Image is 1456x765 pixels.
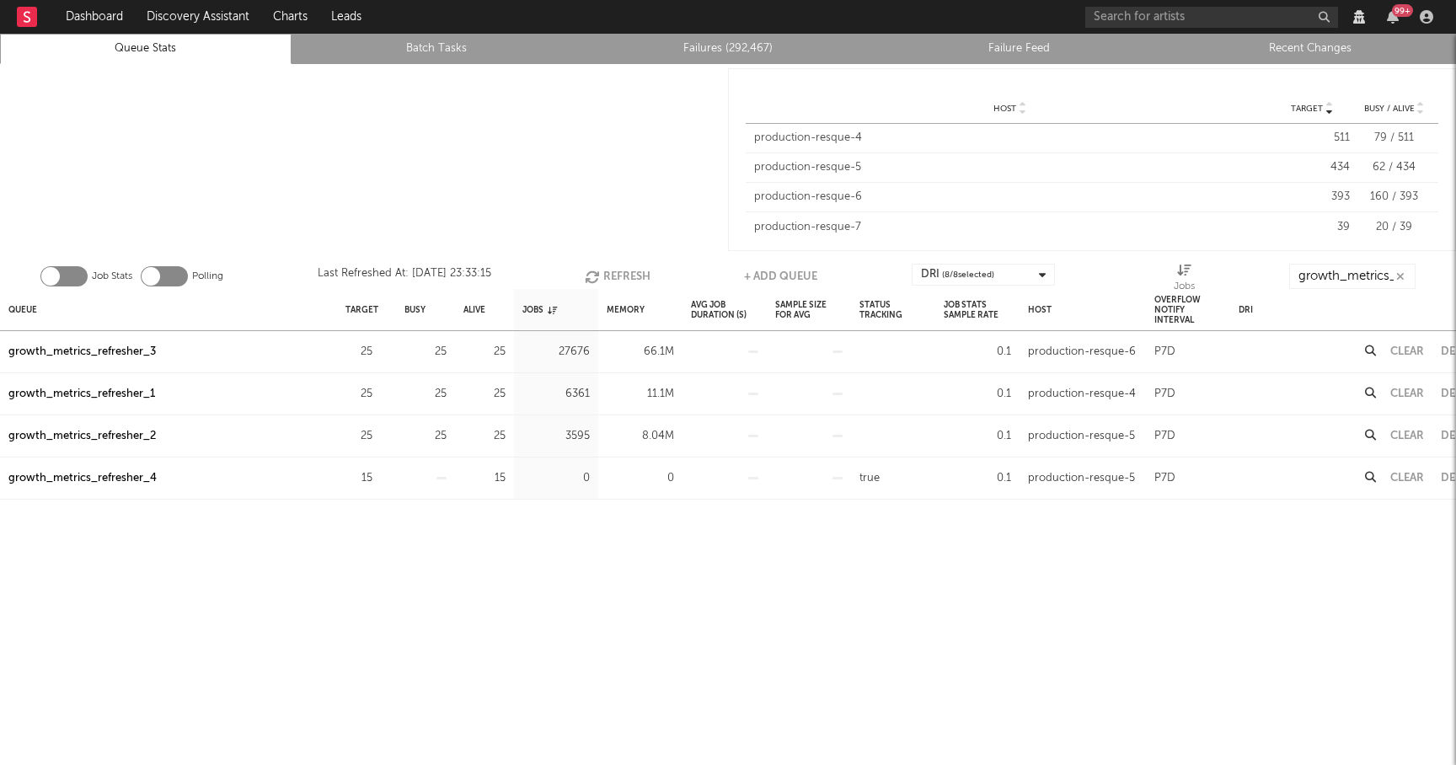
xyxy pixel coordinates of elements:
[1274,189,1350,206] div: 393
[942,265,994,285] span: ( 8 / 8 selected)
[522,384,590,404] div: 6361
[1358,130,1430,147] div: 79 / 511
[754,189,1266,206] div: production-resque-6
[775,292,843,328] div: Sample Size For Avg
[607,468,674,489] div: 0
[754,219,1266,236] div: production-resque-7
[1154,426,1175,447] div: P7D
[1154,384,1175,404] div: P7D
[607,384,674,404] div: 11.1M
[1154,342,1175,362] div: P7D
[8,342,156,362] a: growth_metrics_refresher_3
[859,468,880,489] div: true
[921,265,994,285] div: DRI
[1358,189,1430,206] div: 160 / 393
[1358,219,1430,236] div: 20 / 39
[1085,7,1338,28] input: Search for artists
[301,39,574,59] a: Batch Tasks
[1274,219,1350,236] div: 39
[1028,468,1135,489] div: production-resque-5
[8,384,155,404] a: growth_metrics_refresher_1
[1390,431,1424,441] button: Clear
[585,264,650,289] button: Refresh
[1174,264,1195,296] div: Jobs
[1028,292,1052,328] div: Host
[883,39,1156,59] a: Failure Feed
[607,292,645,328] div: Memory
[522,342,590,362] div: 27676
[9,39,282,59] a: Queue Stats
[691,292,758,328] div: Avg Job Duration (s)
[1291,104,1323,114] span: Target
[463,292,485,328] div: Alive
[1289,264,1416,289] input: Search...
[754,159,1266,176] div: production-resque-5
[944,426,1011,447] div: 0.1
[1239,292,1253,328] div: DRI
[345,468,372,489] div: 15
[1028,384,1136,404] div: production-resque-4
[404,426,447,447] div: 25
[1390,388,1424,399] button: Clear
[1274,130,1350,147] div: 511
[1390,346,1424,357] button: Clear
[859,292,927,328] div: Status Tracking
[1028,342,1136,362] div: production-resque-6
[944,384,1011,404] div: 0.1
[92,266,132,286] label: Job Stats
[1028,426,1135,447] div: production-resque-5
[345,426,372,447] div: 25
[591,39,864,59] a: Failures (292,467)
[944,292,1011,328] div: Job Stats Sample Rate
[607,426,674,447] div: 8.04M
[463,468,506,489] div: 15
[522,468,590,489] div: 0
[463,384,506,404] div: 25
[1274,159,1350,176] div: 434
[404,342,447,362] div: 25
[463,342,506,362] div: 25
[404,292,426,328] div: Busy
[345,292,378,328] div: Target
[1358,159,1430,176] div: 62 / 434
[1154,468,1175,489] div: P7D
[522,426,590,447] div: 3595
[993,104,1016,114] span: Host
[1392,4,1413,17] div: 99 +
[1387,10,1399,24] button: 99+
[754,130,1266,147] div: production-resque-4
[607,342,674,362] div: 66.1M
[8,468,157,489] a: growth_metrics_refresher_4
[1174,276,1195,297] div: Jobs
[522,292,557,328] div: Jobs
[192,266,223,286] label: Polling
[345,384,372,404] div: 25
[8,426,156,447] a: growth_metrics_refresher_2
[1174,39,1447,59] a: Recent Changes
[318,264,491,289] div: Last Refreshed At: [DATE] 23:33:15
[463,426,506,447] div: 25
[345,342,372,362] div: 25
[1154,292,1222,328] div: Overflow Notify Interval
[1390,473,1424,484] button: Clear
[404,384,447,404] div: 25
[8,292,37,328] div: Queue
[1364,104,1415,114] span: Busy / Alive
[944,342,1011,362] div: 0.1
[744,264,817,289] button: + Add Queue
[944,468,1011,489] div: 0.1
